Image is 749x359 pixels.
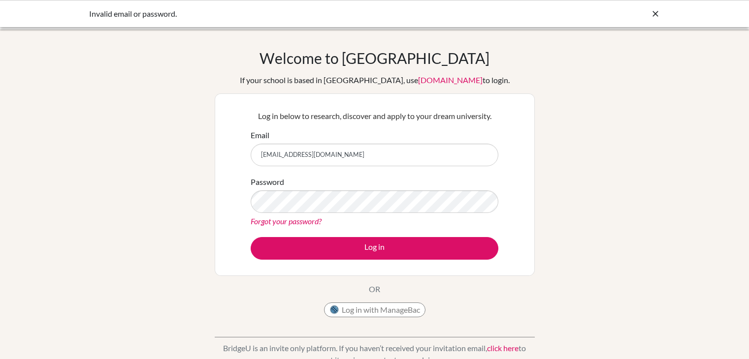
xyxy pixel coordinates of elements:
[260,49,489,67] h1: Welcome to [GEOGRAPHIC_DATA]
[418,75,483,85] a: [DOMAIN_NAME]
[369,283,380,295] p: OR
[251,110,498,122] p: Log in below to research, discover and apply to your dream university.
[251,216,322,226] a: Forgot your password?
[251,129,269,141] label: Email
[240,74,510,86] div: If your school is based in [GEOGRAPHIC_DATA], use to login.
[324,302,425,317] button: Log in with ManageBac
[251,237,498,260] button: Log in
[487,343,519,353] a: click here
[89,8,513,20] div: Invalid email or password.
[251,176,284,188] label: Password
